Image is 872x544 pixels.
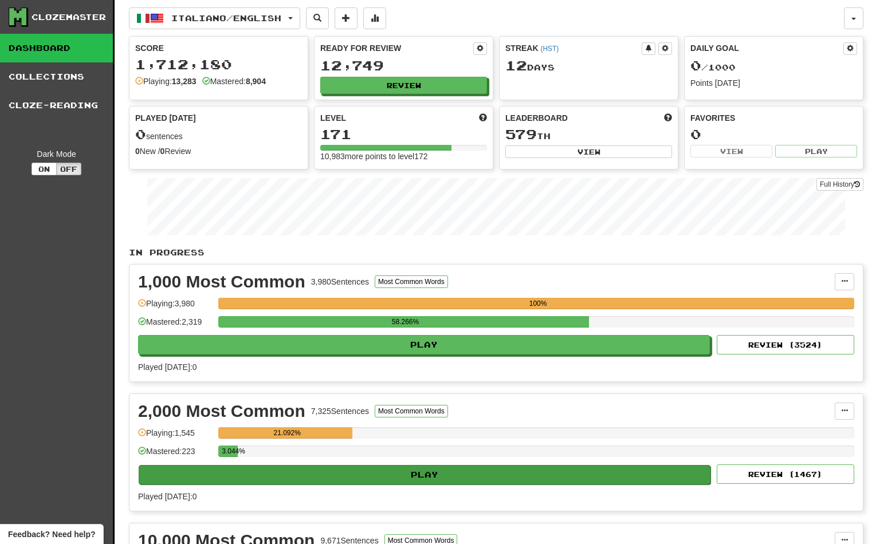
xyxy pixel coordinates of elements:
div: 7,325 Sentences [311,405,369,417]
div: 3,980 Sentences [311,276,369,287]
div: Mastered: 2,319 [138,316,213,335]
span: Leaderboard [505,112,568,124]
span: 0 [135,126,146,142]
div: 21.092% [222,427,352,439]
div: 171 [320,127,487,141]
span: 0 [690,57,701,73]
div: Ready for Review [320,42,473,54]
span: Played [DATE] [135,112,196,124]
strong: 13,283 [172,77,197,86]
button: Review (3524) [717,335,854,354]
div: 12,749 [320,58,487,73]
button: Italiano/English [129,7,300,29]
button: Most Common Words [375,275,448,288]
div: th [505,127,672,142]
span: Italiano / English [171,13,281,23]
span: 12 [505,57,527,73]
span: Score more points to level up [479,112,487,124]
a: Full History [816,178,863,191]
div: sentences [135,127,302,142]
div: Streak [505,42,642,54]
a: (HST) [540,45,559,53]
span: Played [DATE]: 0 [138,362,197,372]
span: Played [DATE]: 0 [138,492,197,501]
strong: 8,904 [246,77,266,86]
button: Add sentence to collection [335,7,358,29]
button: More stats [363,7,386,29]
div: 1,712,180 [135,57,302,72]
div: New / Review [135,145,302,157]
button: Review [320,77,487,94]
div: Mastered: 223 [138,446,213,464]
div: 1,000 Most Common [138,273,305,290]
span: This week in points, UTC [664,112,672,124]
span: Level [320,112,346,124]
div: Playing: 1,545 [138,427,213,446]
span: Open feedback widget [8,529,95,540]
strong: 0 [160,147,165,156]
div: Playing: 3,980 [138,298,213,317]
button: Search sentences [306,7,329,29]
button: Off [56,163,81,175]
div: 2,000 Most Common [138,403,305,420]
div: 0 [690,127,857,141]
button: View [505,145,672,158]
div: Dark Mode [9,148,104,160]
div: 3.044% [222,446,238,457]
div: Clozemaster [32,11,106,23]
p: In Progress [129,247,863,258]
div: Daily Goal [690,42,843,55]
div: Score [135,42,302,54]
button: Play [139,465,710,484]
span: 579 [505,126,537,142]
div: Points [DATE] [690,77,857,89]
strong: 0 [135,147,140,156]
div: Playing: [135,76,197,87]
div: Day s [505,58,672,73]
button: Review (1467) [717,464,854,484]
div: 10,983 more points to level 172 [320,151,487,162]
div: 100% [222,298,854,309]
button: On [32,163,57,175]
div: 58.266% [222,316,589,328]
button: Play [775,145,857,157]
div: Favorites [690,112,857,124]
button: Most Common Words [375,405,448,417]
span: / 1000 [690,62,736,72]
button: View [690,145,772,157]
div: Mastered: [202,76,266,87]
button: Play [138,335,710,354]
